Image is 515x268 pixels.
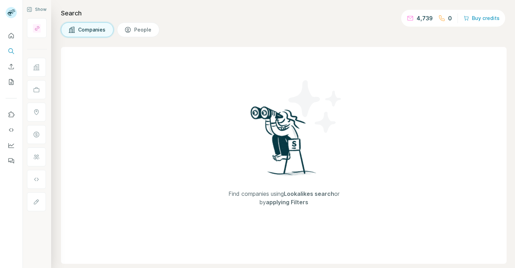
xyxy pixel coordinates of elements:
img: Surfe Illustration - Woman searching with binoculars [247,104,320,183]
button: Use Surfe API [6,124,17,136]
span: Find companies using or by [221,190,347,206]
button: Quick start [6,29,17,42]
button: Search [6,45,17,57]
p: 4,739 [417,14,433,22]
span: Lookalikes search [284,190,334,197]
span: applying Filters [266,199,308,206]
button: Enrich CSV [6,60,17,73]
button: Use Surfe on LinkedIn [6,108,17,121]
button: Dashboard [6,139,17,152]
button: My lists [6,76,17,88]
button: Buy credits [463,13,500,23]
img: Surfe Illustration - Stars [284,75,347,138]
button: Show [22,4,51,15]
p: 0 [448,14,452,22]
h4: Search [61,8,507,18]
span: People [134,26,152,33]
button: Feedback [6,154,17,167]
span: Companies [78,26,106,33]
